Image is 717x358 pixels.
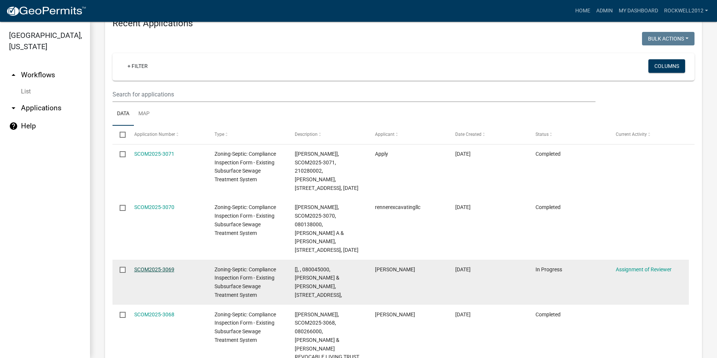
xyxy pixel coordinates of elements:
[121,59,154,73] a: + Filter
[295,132,318,137] span: Description
[455,151,471,157] span: 09/09/2025
[535,132,549,137] span: Status
[207,126,287,144] datatable-header-cell: Type
[572,4,593,18] a: Home
[112,87,595,102] input: Search for applications
[127,126,207,144] datatable-header-cell: Application Number
[9,104,18,113] i: arrow_drop_down
[535,204,561,210] span: Completed
[375,266,415,272] span: Philip Stoll
[535,266,562,272] span: In Progress
[295,204,358,253] span: [Susan Rockwell], SCOM2025-3070, 080138000, LAWRENCE A & PATRICIA L BAASCH, 25469 OAKLAND BEACH L...
[9,71,18,80] i: arrow_drop_up
[112,126,127,144] datatable-header-cell: Select
[661,4,711,18] a: Rockwell2012
[448,126,528,144] datatable-header-cell: Date Created
[616,4,661,18] a: My Dashboard
[455,204,471,210] span: 09/09/2025
[112,18,694,29] h4: Recent Applications
[214,311,276,343] span: Zoning-Septic: Compliance Inspection Form - Existing Subsurface Sewage Treatment System
[112,102,134,126] a: Data
[455,132,481,137] span: Date Created
[455,311,471,317] span: 09/09/2025
[288,126,368,144] datatable-header-cell: Description
[375,151,388,157] span: Apply
[528,126,609,144] datatable-header-cell: Status
[375,204,420,210] span: rennerexcavatingllc
[134,132,175,137] span: Application Number
[214,132,224,137] span: Type
[648,59,685,73] button: Columns
[616,132,647,137] span: Current Activity
[214,204,276,236] span: Zoning-Septic: Compliance Inspection Form - Existing Subsurface Sewage Treatment System
[9,122,18,131] i: help
[368,126,448,144] datatable-header-cell: Applicant
[609,126,689,144] datatable-header-cell: Current Activity
[295,151,358,191] span: [Susan Rockwell], SCOM2025-3071, 210280002, BRIAN HEDEN, 23345 CO HWY 47, 09/09/2025
[214,151,276,182] span: Zoning-Septic: Compliance Inspection Form - Existing Subsurface Sewage Treatment System
[642,32,694,45] button: Bulk Actions
[134,311,174,317] a: SCOM2025-3068
[593,4,616,18] a: Admin
[455,266,471,272] span: 09/09/2025
[295,266,342,298] span: [], , 080045000, JOSEPH A & INEZ J DEPIANO, 26324 PARADISE POINT RD,
[616,266,672,272] a: Assignment of Reviewer
[375,132,394,137] span: Applicant
[535,151,561,157] span: Completed
[134,151,174,157] a: SCOM2025-3071
[134,204,174,210] a: SCOM2025-3070
[375,311,415,317] span: Philip Stoll
[214,266,276,298] span: Zoning-Septic: Compliance Inspection Form - Existing Subsurface Sewage Treatment System
[535,311,561,317] span: Completed
[134,266,174,272] a: SCOM2025-3069
[134,102,154,126] a: Map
